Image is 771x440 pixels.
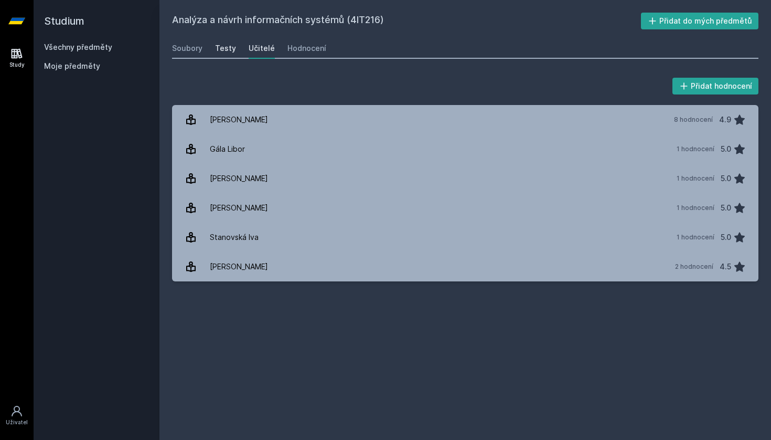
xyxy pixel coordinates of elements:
div: 1 hodnocení [677,174,714,183]
a: Soubory [172,38,202,59]
div: 4.5 [720,256,731,277]
a: Učitelé [249,38,275,59]
div: 1 hodnocení [677,145,714,153]
a: Gála Libor 1 hodnocení 5.0 [172,134,758,164]
span: Moje předměty [44,61,100,71]
button: Přidat hodnocení [672,78,759,95]
div: [PERSON_NAME] [210,197,268,218]
a: Study [2,42,31,74]
a: [PERSON_NAME] 1 hodnocení 5.0 [172,193,758,223]
a: [PERSON_NAME] 2 hodnocení 4.5 [172,252,758,281]
div: 2 hodnocení [675,263,713,271]
div: 5.0 [721,197,731,218]
div: Hodnocení [287,43,326,54]
div: 8 hodnocení [674,116,713,124]
div: Uživatel [6,418,28,426]
div: 1 hodnocení [677,233,714,242]
div: 5.0 [721,139,731,160]
a: Stanovská Iva 1 hodnocení 5.0 [172,223,758,252]
div: 5.0 [721,227,731,248]
a: Všechny předměty [44,43,112,51]
div: Testy [215,43,236,54]
div: Study [9,61,25,69]
a: [PERSON_NAME] 1 hodnocení 5.0 [172,164,758,193]
div: Stanovská Iva [210,227,259,248]
a: Testy [215,38,236,59]
div: [PERSON_NAME] [210,109,268,130]
div: 4.9 [719,109,731,130]
a: Hodnocení [287,38,326,59]
h2: Analýza a návrh informačních systémů (4IT216) [172,13,641,29]
div: Soubory [172,43,202,54]
div: 5.0 [721,168,731,189]
button: Přidat do mých předmětů [641,13,759,29]
div: [PERSON_NAME] [210,168,268,189]
a: Uživatel [2,400,31,432]
a: [PERSON_NAME] 8 hodnocení 4.9 [172,105,758,134]
div: Učitelé [249,43,275,54]
div: Gála Libor [210,139,245,160]
div: 1 hodnocení [677,204,714,212]
div: [PERSON_NAME] [210,256,268,277]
